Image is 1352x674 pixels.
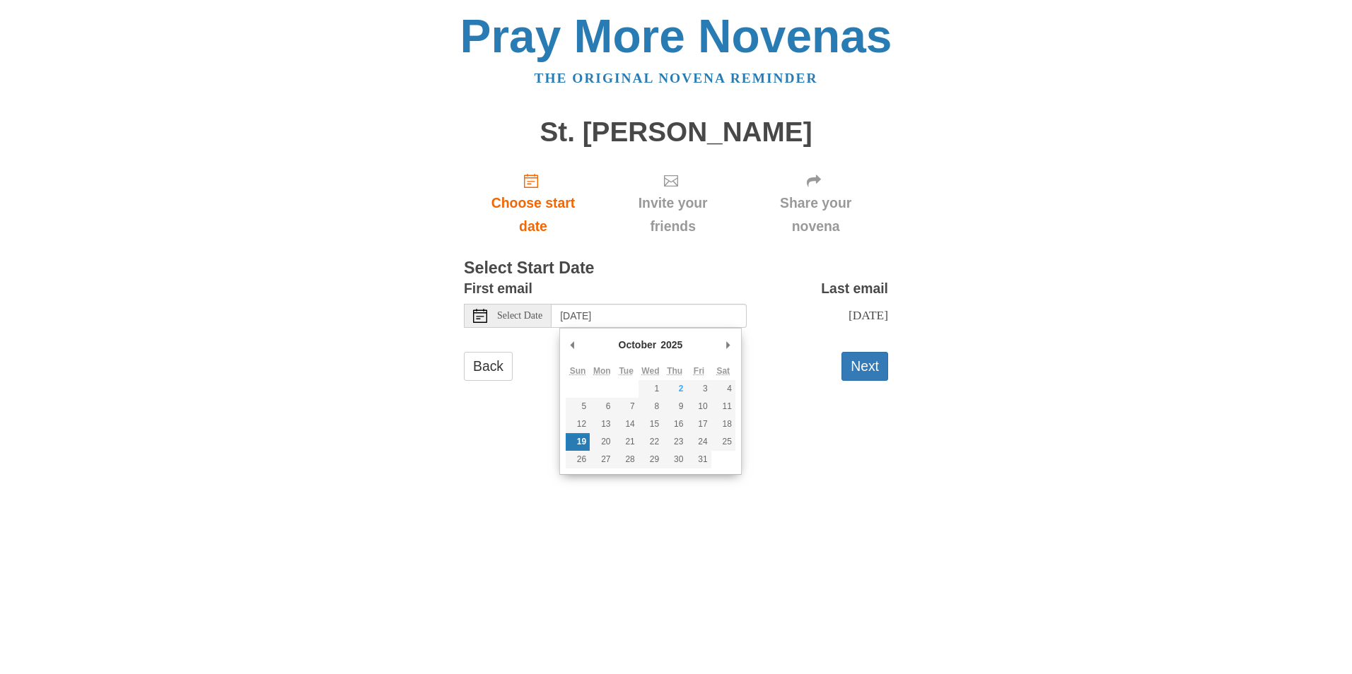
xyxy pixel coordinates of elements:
[639,451,663,468] button: 29
[663,380,687,398] button: 2
[614,415,639,433] button: 14
[663,398,687,415] button: 9
[743,161,888,245] div: Click "Next" to confirm your start date first.
[497,311,542,321] span: Select Date
[614,433,639,451] button: 21
[639,398,663,415] button: 8
[464,259,888,278] h3: Select Start Date
[639,415,663,433] button: 15
[593,366,611,376] abbr: Monday
[757,191,874,238] span: Share your novena
[841,352,888,381] button: Next
[617,191,729,238] span: Invite your friends
[667,366,682,376] abbr: Thursday
[566,398,590,415] button: 5
[639,380,663,398] button: 1
[641,366,659,376] abbr: Wednesday
[663,451,687,468] button: 30
[711,380,735,398] button: 4
[687,398,711,415] button: 10
[566,433,590,451] button: 19
[464,161,602,245] a: Choose start date
[663,433,687,451] button: 23
[602,161,743,245] div: Click "Next" to confirm your start date first.
[614,398,639,415] button: 7
[464,352,513,381] a: Back
[464,117,888,148] h1: St. [PERSON_NAME]
[639,433,663,451] button: 22
[478,191,588,238] span: Choose start date
[711,398,735,415] button: 11
[716,366,730,376] abbr: Saturday
[590,433,614,451] button: 20
[663,415,687,433] button: 16
[711,415,735,433] button: 18
[821,277,888,300] label: Last email
[658,334,684,355] div: 2025
[535,71,818,85] a: The original novena reminder
[570,366,586,376] abbr: Sunday
[687,433,711,451] button: 24
[687,380,711,398] button: 3
[590,398,614,415] button: 6
[464,277,532,300] label: First email
[566,451,590,468] button: 26
[590,415,614,433] button: 13
[552,304,747,328] input: Use the arrow keys to pick a date
[614,451,639,468] button: 28
[711,433,735,451] button: 25
[460,10,892,62] a: Pray More Novenas
[687,415,711,433] button: 17
[617,334,659,355] div: October
[687,451,711,468] button: 31
[566,334,580,355] button: Previous Month
[849,308,888,322] span: [DATE]
[619,366,633,376] abbr: Tuesday
[721,334,735,355] button: Next Month
[566,415,590,433] button: 12
[694,366,704,376] abbr: Friday
[590,451,614,468] button: 27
